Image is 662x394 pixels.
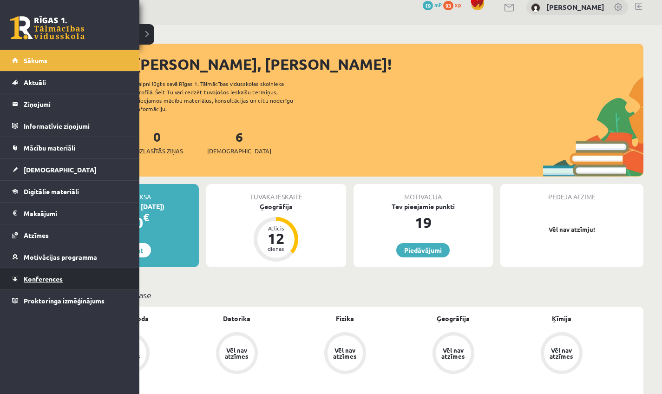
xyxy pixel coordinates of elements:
legend: Informatīvie ziņojumi [24,115,128,137]
a: Vēl nav atzīmes [507,332,616,376]
a: Vēl nav atzīmes [183,332,291,376]
span: 19 [423,1,433,10]
div: Tev pieejamie punkti [354,202,493,211]
a: Digitālie materiāli [12,181,128,202]
div: Atlicis [262,225,290,231]
span: [DEMOGRAPHIC_DATA] [24,165,97,174]
p: Vēl nav atzīmju! [505,225,639,234]
div: [PERSON_NAME], [PERSON_NAME]! [135,53,643,75]
a: Vēl nav atzīmes [291,332,399,376]
span: Digitālie materiāli [24,187,79,196]
a: Aktuāli [12,72,128,93]
a: Ģeogrāfija Atlicis 12 dienas [206,202,346,263]
legend: Ziņojumi [24,93,128,115]
span: Konferences [24,275,63,283]
a: [PERSON_NAME] [546,2,604,12]
img: Rūta Talle [531,3,540,13]
a: Ķīmija [552,314,571,323]
span: Atzīmes [24,231,49,239]
a: 19 mP [423,1,442,8]
span: Motivācijas programma [24,253,97,261]
div: Vēl nav atzīmes [549,347,575,359]
a: Informatīvie ziņojumi [12,115,128,137]
div: Laipni lūgts savā Rīgas 1. Tālmācības vidusskolas skolnieka profilā. Šeit Tu vari redzēt tuvojošo... [136,79,309,113]
a: Datorika [223,314,250,323]
a: Atzīmes [12,224,128,246]
span: Mācību materiāli [24,144,75,152]
a: 6[DEMOGRAPHIC_DATA] [207,128,271,156]
span: 93 [443,1,453,10]
div: dienas [262,246,290,251]
div: 12 [262,231,290,246]
a: Konferences [12,268,128,289]
a: 93 xp [443,1,465,8]
span: mP [434,1,442,8]
a: Maksājumi [12,203,128,224]
div: Vēl nav atzīmes [332,347,358,359]
span: Sākums [24,56,47,65]
a: Motivācijas programma [12,246,128,268]
a: Vēl nav atzīmes [399,332,507,376]
legend: Maksājumi [24,203,128,224]
p: Mācību plāns 10.a2 klase [59,289,640,301]
div: Ģeogrāfija [206,202,346,211]
div: Motivācija [354,184,493,202]
a: 0Neizlasītās ziņas [131,128,183,156]
a: [DEMOGRAPHIC_DATA] [12,159,128,180]
span: € [143,210,149,224]
span: [DEMOGRAPHIC_DATA] [207,146,271,156]
a: Ziņojumi [12,93,128,115]
a: Piedāvājumi [396,243,450,257]
span: Aktuāli [24,78,46,86]
span: Neizlasītās ziņas [131,146,183,156]
div: 19 [354,211,493,234]
div: Pēdējā atzīme [500,184,643,202]
span: xp [455,1,461,8]
a: Mācību materiāli [12,137,128,158]
div: Tuvākā ieskaite [206,184,346,202]
a: Sākums [12,50,128,71]
div: Vēl nav atzīmes [224,347,250,359]
div: Vēl nav atzīmes [440,347,466,359]
a: Ģeogrāfija [437,314,470,323]
a: Rīgas 1. Tālmācības vidusskola [10,16,85,39]
span: Proktoringa izmēģinājums [24,296,105,305]
a: Proktoringa izmēģinājums [12,290,128,311]
a: Fizika [336,314,354,323]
